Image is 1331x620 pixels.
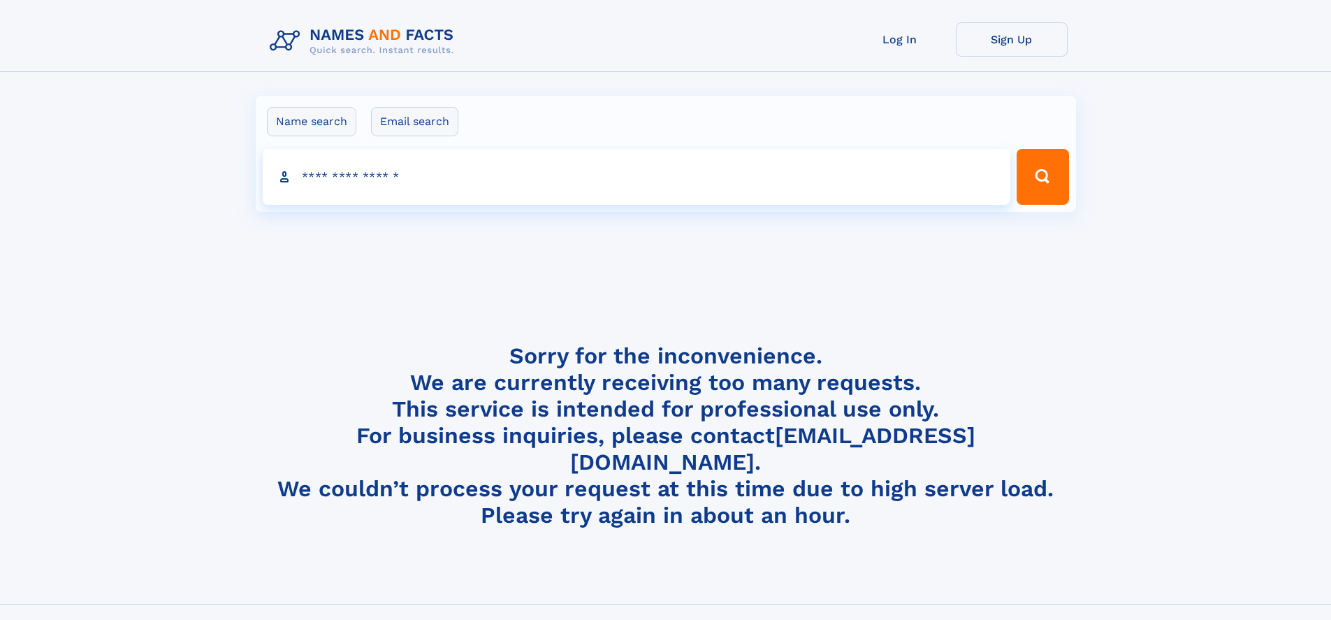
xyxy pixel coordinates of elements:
[267,107,356,136] label: Name search
[570,422,975,475] a: [EMAIL_ADDRESS][DOMAIN_NAME]
[371,107,458,136] label: Email search
[844,22,956,57] a: Log In
[263,149,1011,205] input: search input
[956,22,1068,57] a: Sign Up
[1017,149,1068,205] button: Search Button
[264,343,1068,529] h4: Sorry for the inconvenience. We are currently receiving too many requests. This service is intend...
[264,22,465,60] img: Logo Names and Facts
